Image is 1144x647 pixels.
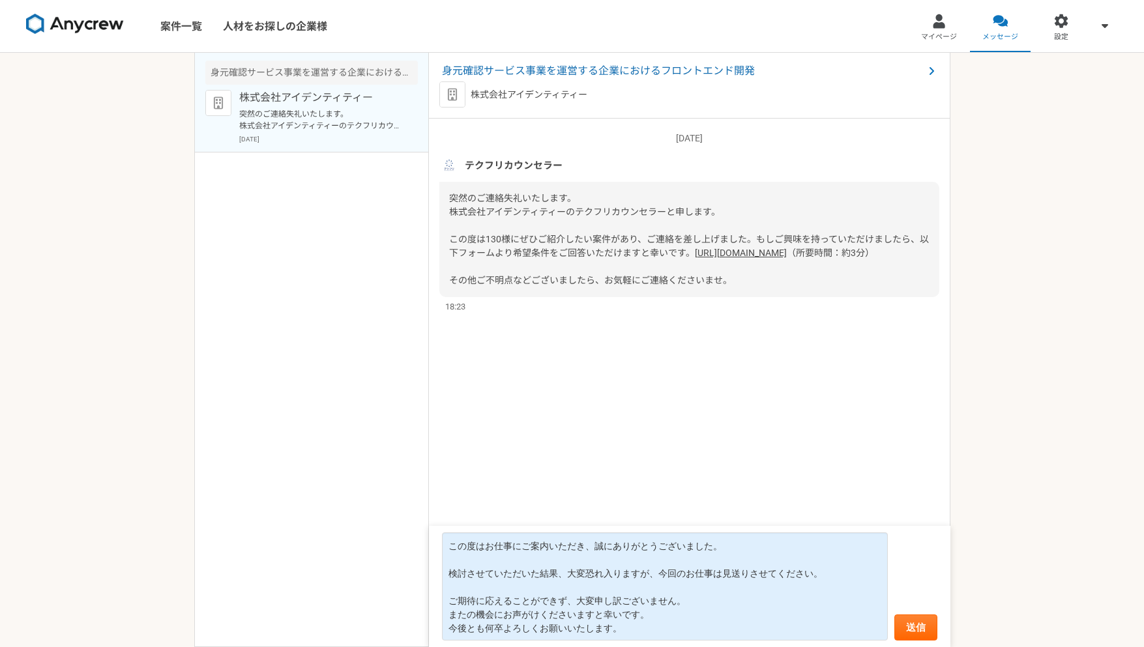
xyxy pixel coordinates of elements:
[439,156,459,175] img: unnamed.png
[439,81,465,108] img: default_org_logo-42cde973f59100197ec2c8e796e4974ac8490bb5b08a0eb061ff975e4574aa76.png
[471,88,587,102] p: 株式会社アイデンティティー
[205,90,231,116] img: default_org_logo-42cde973f59100197ec2c8e796e4974ac8490bb5b08a0eb061ff975e4574aa76.png
[439,132,939,145] p: [DATE]
[449,193,929,258] span: 突然のご連絡失礼いたします。 株式会社アイデンティティーのテクフリカウンセラーと申します。 この度は130様にぜひご紹介したい案件があり、ご連絡を差し上げました。もしご興味を持っていただけました...
[894,614,937,640] button: 送信
[921,32,957,42] span: マイページ
[239,90,400,106] p: 株式会社アイデンティティー
[205,61,418,85] div: 身元確認サービス事業を運営する企業におけるフロントエンド開発
[445,300,465,313] span: 18:23
[465,158,563,173] span: テクフリカウンセラー
[442,532,888,640] textarea: この度はお仕事にご案内いただき、誠にありがとうございました。 検討させていただいた結果、大変恐れ入りますが、今回のお仕事は見送りさせてください。 ご期待に応えることができず、大変申し訳ございませ...
[239,108,400,132] p: 突然のご連絡失礼いたします。 株式会社アイデンティティーのテクフリカウンセラーと申します。 この度は130様にぜひご紹介したい案件があり、ご連絡を差し上げました。もしご興味を持っていただけました...
[26,14,124,35] img: 8DqYSo04kwAAAAASUVORK5CYII=
[695,248,787,258] a: [URL][DOMAIN_NAME]
[982,32,1018,42] span: メッセージ
[449,248,874,285] span: （所要時間：約3分） その他ご不明点などございましたら、お気軽にご連絡くださいませ。
[1054,32,1068,42] span: 設定
[442,63,924,79] span: 身元確認サービス事業を運営する企業におけるフロントエンド開発
[239,134,418,144] p: [DATE]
